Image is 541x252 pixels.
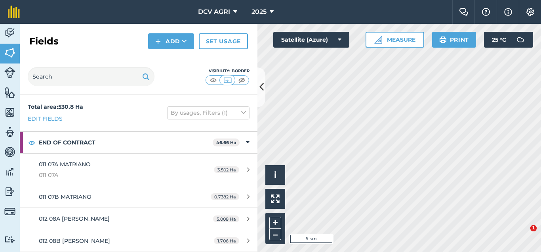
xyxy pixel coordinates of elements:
[459,8,469,16] img: Two speech bubbles overlapping with the left bubble in the forefront
[20,154,257,186] a: 011 07A MATRIANO011 07A3.502 Ha
[366,32,424,48] button: Measure
[216,140,236,145] strong: 46.66 Ha
[269,217,281,229] button: +
[167,106,250,119] button: By usages, Filters (1)
[208,76,218,84] img: svg+xml;base64,PHN2ZyB4bWxucz0iaHR0cDovL3d3dy53My5vcmcvMjAwMC9zdmciIHdpZHRoPSI1MCIgaGVpZ2h0PSI0MC...
[39,193,91,200] span: 011 07B MATRIANO
[214,166,239,173] span: 3.502 Ha
[274,170,276,180] span: i
[20,186,257,208] a: 011 07B MATRIANO0.7382 Ha
[4,206,15,217] img: svg+xml;base64,PD94bWwgdmVyc2lvbj0iMS4wIiBlbmNvZGluZz0idXRmLTgiPz4KPCEtLSBHZW5lcmF0b3I6IEFkb2JlIE...
[4,106,15,118] img: svg+xml;base64,PHN2ZyB4bWxucz0iaHR0cDovL3d3dy53My5vcmcvMjAwMC9zdmciIHdpZHRoPSI1NiIgaGVpZ2h0PSI2MC...
[28,67,154,86] input: Search
[213,215,239,222] span: 5.008 Ha
[4,126,15,138] img: svg+xml;base64,PD94bWwgdmVyc2lvbj0iMS4wIiBlbmNvZGluZz0idXRmLTgiPz4KPCEtLSBHZW5lcmF0b3I6IEFkb2JlIE...
[4,146,15,158] img: svg+xml;base64,PD94bWwgdmVyc2lvbj0iMS4wIiBlbmNvZGluZz0idXRmLTgiPz4KPCEtLSBHZW5lcmF0b3I6IEFkb2JlIE...
[28,138,35,147] img: svg+xml;base64,PHN2ZyB4bWxucz0iaHR0cDovL3d3dy53My5vcmcvMjAwMC9zdmciIHdpZHRoPSIxOCIgaGVpZ2h0PSIyNC...
[214,237,239,244] span: 1.706 Ha
[39,132,213,153] strong: END OF CONTRACT
[4,166,15,178] img: svg+xml;base64,PD94bWwgdmVyc2lvbj0iMS4wIiBlbmNvZGluZz0idXRmLTgiPz4KPCEtLSBHZW5lcmF0b3I6IEFkb2JlIE...
[39,215,110,222] span: 012 08A [PERSON_NAME]
[273,32,349,48] button: Satellite (Azure)
[481,8,491,16] img: A question mark icon
[237,76,247,84] img: svg+xml;base64,PHN2ZyB4bWxucz0iaHR0cDovL3d3dy53My5vcmcvMjAwMC9zdmciIHdpZHRoPSI1MCIgaGVpZ2h0PSI0MC...
[484,32,533,48] button: 25 °C
[148,33,194,49] button: Add
[4,47,15,59] img: svg+xml;base64,PHN2ZyB4bWxucz0iaHR0cDovL3d3dy53My5vcmcvMjAwMC9zdmciIHdpZHRoPSI1NiIgaGVpZ2h0PSI2MC...
[4,236,15,243] img: svg+xml;base64,PD94bWwgdmVyc2lvbj0iMS4wIiBlbmNvZGluZz0idXRmLTgiPz4KPCEtLSBHZW5lcmF0b3I6IEFkb2JlIE...
[432,32,476,48] button: Print
[223,76,232,84] img: svg+xml;base64,PHN2ZyB4bWxucz0iaHR0cDovL3d3dy53My5vcmcvMjAwMC9zdmciIHdpZHRoPSI1MCIgaGVpZ2h0PSI0MC...
[530,225,537,231] span: 1
[205,68,250,74] div: Visibility: Border
[526,8,535,16] img: A cog icon
[514,225,533,244] iframe: Intercom live chat
[28,103,83,110] strong: Total area : 530.8 Ha
[39,171,188,179] span: 011 07A
[512,32,528,48] img: svg+xml;base64,PD94bWwgdmVyc2lvbj0iMS4wIiBlbmNvZGluZz0idXRmLTgiPz4KPCEtLSBHZW5lcmF0b3I6IEFkb2JlIE...
[155,37,161,46] img: svg+xml;base64,PHN2ZyB4bWxucz0iaHR0cDovL3d3dy53My5vcmcvMjAwMC9zdmciIHdpZHRoPSIxNCIgaGVpZ2h0PSIyNC...
[8,6,20,18] img: fieldmargin Logo
[28,114,63,123] a: Edit fields
[198,7,230,17] span: DCV AGRI
[4,186,15,198] img: svg+xml;base64,PD94bWwgdmVyc2lvbj0iMS4wIiBlbmNvZGluZz0idXRmLTgiPz4KPCEtLSBHZW5lcmF0b3I6IEFkb2JlIE...
[20,208,257,229] a: 012 08A [PERSON_NAME]5.008 Ha
[142,72,150,81] img: svg+xml;base64,PHN2ZyB4bWxucz0iaHR0cDovL3d3dy53My5vcmcvMjAwMC9zdmciIHdpZHRoPSIxOSIgaGVpZ2h0PSIyNC...
[251,7,267,17] span: 2025
[20,230,257,252] a: 012 08B [PERSON_NAME]1.706 Ha
[439,35,447,44] img: svg+xml;base64,PHN2ZyB4bWxucz0iaHR0cDovL3d3dy53My5vcmcvMjAwMC9zdmciIHdpZHRoPSIxOSIgaGVpZ2h0PSIyNC...
[29,35,59,48] h2: Fields
[39,237,110,244] span: 012 08B [PERSON_NAME]
[374,36,382,44] img: Ruler icon
[199,33,248,49] a: Set usage
[4,87,15,98] img: svg+xml;base64,PHN2ZyB4bWxucz0iaHR0cDovL3d3dy53My5vcmcvMjAwMC9zdmciIHdpZHRoPSI1NiIgaGVpZ2h0PSI2MC...
[269,229,281,240] button: –
[211,193,239,200] span: 0.7382 Ha
[4,27,15,39] img: svg+xml;base64,PD94bWwgdmVyc2lvbj0iMS4wIiBlbmNvZGluZz0idXRmLTgiPz4KPCEtLSBHZW5lcmF0b3I6IEFkb2JlIE...
[492,32,506,48] span: 25 ° C
[4,67,15,78] img: svg+xml;base64,PD94bWwgdmVyc2lvbj0iMS4wIiBlbmNvZGluZz0idXRmLTgiPz4KPCEtLSBHZW5lcmF0b3I6IEFkb2JlIE...
[20,132,257,153] div: END OF CONTRACT46.66 Ha
[504,7,512,17] img: svg+xml;base64,PHN2ZyB4bWxucz0iaHR0cDovL3d3dy53My5vcmcvMjAwMC9zdmciIHdpZHRoPSIxNyIgaGVpZ2h0PSIxNy...
[271,194,280,203] img: Four arrows, one pointing top left, one top right, one bottom right and the last bottom left
[39,161,91,168] span: 011 07A MATRIANO
[265,165,285,185] button: i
